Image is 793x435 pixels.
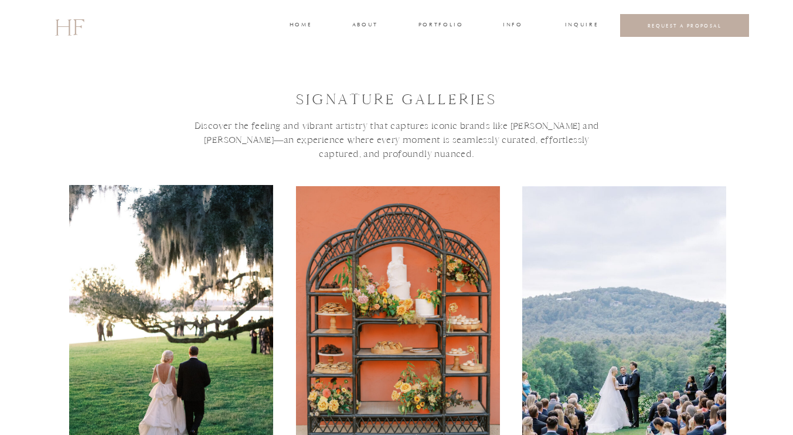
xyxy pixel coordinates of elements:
a: HF [55,9,84,43]
a: portfolio [418,20,462,31]
a: INQUIRE [565,20,597,31]
h3: Discover the feeling and vibrant artistry that captures iconic brands like [PERSON_NAME] and [PER... [184,119,610,207]
a: INFO [502,20,524,31]
a: about [352,20,377,31]
a: home [290,20,311,31]
a: REQUEST A PROPOSAL [629,22,740,29]
h1: signature GALLEries [295,90,498,111]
